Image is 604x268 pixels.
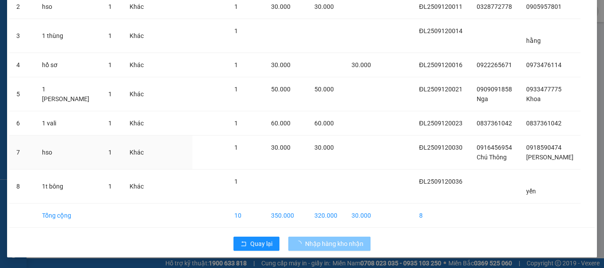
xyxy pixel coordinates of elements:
span: 0916456954 [477,144,512,151]
span: Khoa [526,95,541,102]
span: 1 [234,3,238,10]
span: 0933477775 [526,86,562,93]
td: 320.000 [307,204,344,228]
td: 8 [412,204,470,228]
span: 0918590474 [526,144,562,151]
span: 50.000 [271,86,291,93]
span: 30.000 [271,144,291,151]
span: Nhập hàng kho nhận [305,239,363,249]
span: rollback [241,241,247,248]
td: 4 [9,53,35,77]
button: Nhập hàng kho nhận [288,237,371,251]
span: Chú Thông [477,154,507,161]
span: 30.000 [271,61,291,68]
span: ĐL2509120021 [419,86,463,93]
td: Khác [122,170,151,204]
span: 30.000 [314,3,334,10]
span: 1 [108,149,112,156]
td: 5 [9,77,35,111]
td: Khác [122,111,151,136]
span: 1 [108,183,112,190]
span: ĐL2509120036 [419,178,463,185]
span: [PERSON_NAME] [526,154,573,161]
td: 1 [PERSON_NAME] [35,77,101,111]
td: 6 [9,111,35,136]
span: yến [526,188,536,195]
span: 1 [234,120,238,127]
td: Tổng cộng [35,204,101,228]
td: 10 [227,204,264,228]
span: 1 [234,61,238,68]
span: 1 [108,120,112,127]
span: 30.000 [271,3,291,10]
span: 1 [234,27,238,34]
td: 7 [9,136,35,170]
span: ĐL2509120023 [419,120,463,127]
td: 350.000 [264,204,308,228]
span: 0837361042 [477,120,512,127]
span: hằng [526,37,541,44]
span: 1 [234,144,238,151]
td: hso [35,136,101,170]
span: 0909091858 [477,86,512,93]
span: 60.000 [271,120,291,127]
span: ĐL2509120014 [419,27,463,34]
td: Khác [122,77,151,111]
span: 1 [108,32,112,39]
td: 1 vali [35,111,101,136]
span: 30.000 [352,61,371,68]
span: 0328772778 [477,3,512,10]
span: ĐL2509120030 [419,144,463,151]
span: loading [295,241,305,247]
td: 3 [9,19,35,53]
span: 30.000 [314,144,334,151]
td: Khác [122,19,151,53]
td: Khác [122,136,151,170]
span: ĐL2509120011 [419,3,463,10]
span: 1 [108,3,112,10]
td: Khác [122,53,151,77]
td: 1t bông [35,170,101,204]
span: 50.000 [314,86,334,93]
span: ĐL2509120016 [419,61,463,68]
td: 1 thùng [35,19,101,53]
span: 0905957801 [526,3,562,10]
td: hồ sơ [35,53,101,77]
span: 0837361042 [526,120,562,127]
span: 60.000 [314,120,334,127]
td: 8 [9,170,35,204]
span: 1 [234,86,238,93]
span: 1 [108,91,112,98]
span: 1 [108,61,112,68]
span: 0973476114 [526,61,562,68]
td: 30.000 [344,204,378,228]
span: 1 [234,178,238,185]
span: Quay lại [250,239,272,249]
span: 0922265671 [477,61,512,68]
button: rollbackQuay lại [233,237,279,251]
span: Nga [477,95,488,102]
